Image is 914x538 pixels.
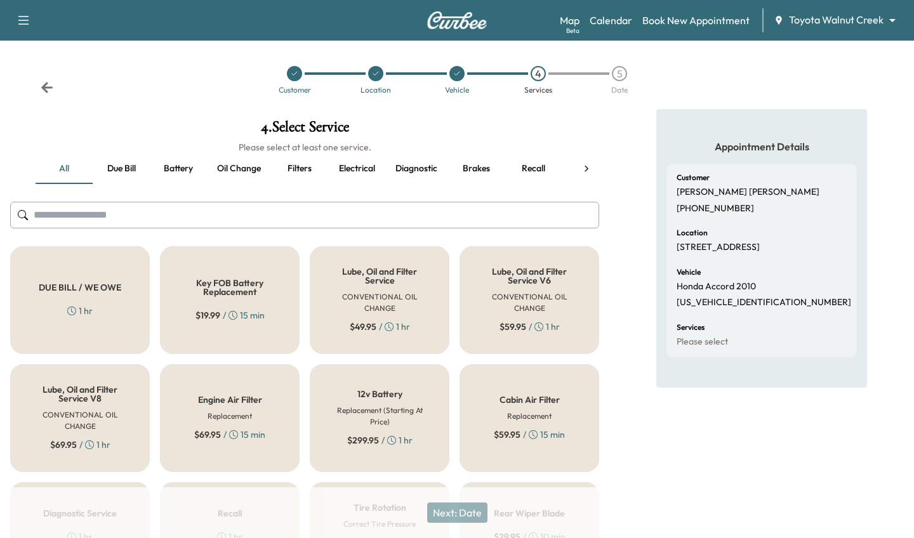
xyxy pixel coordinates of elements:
h6: Services [677,324,705,331]
div: Customer [279,86,311,94]
button: Diagnostic [385,154,447,184]
div: / 1 hr [347,434,413,447]
h5: Engine Air Filter [198,395,262,404]
h6: Please select at least one service. [10,141,599,154]
h6: CONVENTIONAL OIL CHANGE [31,409,129,432]
button: Battery [150,154,207,184]
h5: Key FOB Battery Replacement [181,279,279,296]
a: Calendar [590,13,632,28]
p: Please select [677,336,728,348]
div: / 15 min [195,309,265,322]
span: $ 299.95 [347,434,379,447]
div: Services [524,86,552,94]
span: $ 49.95 [350,320,376,333]
div: / 1 hr [500,320,560,333]
p: [STREET_ADDRESS] [677,242,760,253]
a: Book New Appointment [642,13,750,28]
span: $ 59.95 [500,320,526,333]
h6: Vehicle [677,268,701,276]
button: Oil change [207,154,271,184]
h5: Cabin Air Filter [500,395,560,404]
div: 4 [531,66,546,81]
span: $ 69.95 [50,438,77,451]
button: Recall [505,154,562,184]
p: [US_VEHICLE_IDENTIFICATION_NUMBER] [677,297,851,308]
p: Honda Accord 2010 [677,281,756,292]
h6: Replacement (Starting At Price) [331,405,428,428]
h6: Replacement [507,410,552,422]
span: $ 19.99 [195,309,220,322]
h5: DUE BILL / WE OWE [39,283,121,292]
h6: CONVENTIONAL OIL CHANGE [480,291,578,314]
h6: CONVENTIONAL OIL CHANGE [331,291,428,314]
h5: 12v Battery [357,390,402,398]
div: / 1 hr [350,320,410,333]
h6: Location [677,229,708,237]
div: basic tabs example [36,154,574,184]
span: Toyota Walnut Creek [789,13,884,27]
div: Date [611,86,628,94]
a: MapBeta [560,13,580,28]
button: all [36,154,93,184]
button: Filters [271,154,328,184]
button: Brakes [447,154,505,184]
span: $ 69.95 [194,428,221,441]
h1: 4 . Select Service [10,119,599,141]
h5: Lube, Oil and Filter Service V6 [480,267,578,285]
div: / 1 hr [50,438,110,451]
div: Beta [566,26,580,36]
button: Due bill [93,154,150,184]
p: [PERSON_NAME] [PERSON_NAME] [677,187,819,198]
h6: Customer [677,174,710,181]
button: Electrical [328,154,385,184]
img: Curbee Logo [427,11,487,29]
h5: Lube, Oil and Filter Service V8 [31,385,129,403]
p: [PHONE_NUMBER] [677,203,754,214]
div: / 15 min [194,428,265,441]
button: Tires [562,154,619,184]
h5: Appointment Details [666,140,857,154]
div: Vehicle [445,86,469,94]
h6: Replacement [208,410,252,422]
div: 5 [612,66,627,81]
div: Back [41,81,53,94]
h5: Lube, Oil and Filter Service [331,267,428,285]
div: Location [361,86,391,94]
div: / 15 min [494,428,565,441]
span: $ 59.95 [494,428,520,441]
div: 1 hr [67,305,93,317]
